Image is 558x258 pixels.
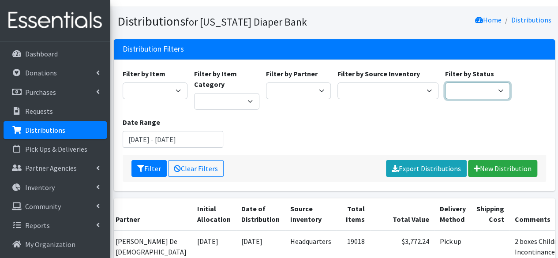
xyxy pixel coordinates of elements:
[4,140,107,158] a: Pick Ups & Deliveries
[194,68,259,90] label: Filter by Item Category
[4,6,107,35] img: HumanEssentials
[471,198,509,230] th: Shipping Cost
[4,179,107,196] a: Inventory
[4,102,107,120] a: Requests
[4,198,107,215] a: Community
[337,68,420,79] label: Filter by Source Inventory
[168,160,224,177] a: Clear Filters
[25,164,77,172] p: Partner Agencies
[123,117,160,127] label: Date Range
[337,198,370,230] th: Total Items
[185,15,307,28] small: for [US_STATE] Diaper Bank
[4,64,107,82] a: Donations
[4,217,107,234] a: Reports
[117,14,331,29] h1: Distributions
[475,15,502,24] a: Home
[434,198,471,230] th: Delivery Method
[25,183,55,192] p: Inventory
[25,126,65,135] p: Distributions
[445,68,494,79] label: Filter by Status
[386,160,467,177] a: Export Distributions
[192,198,236,230] th: Initial Allocation
[4,121,107,139] a: Distributions
[4,159,107,177] a: Partner Agencies
[25,240,75,249] p: My Organization
[4,45,107,63] a: Dashboard
[370,198,434,230] th: Total Value
[236,198,285,230] th: Date of Distribution
[25,145,87,153] p: Pick Ups & Deliveries
[511,15,551,24] a: Distributions
[25,68,57,77] p: Donations
[25,107,53,116] p: Requests
[25,88,56,97] p: Purchases
[123,131,224,148] input: January 1, 2011 - December 31, 2011
[123,45,184,54] h3: Distribution Filters
[25,49,58,58] p: Dashboard
[285,198,337,230] th: Source Inventory
[4,236,107,253] a: My Organization
[4,83,107,101] a: Purchases
[25,202,61,211] p: Community
[266,68,318,79] label: Filter by Partner
[110,198,192,230] th: Partner
[131,160,167,177] button: Filter
[468,160,537,177] a: New Distribution
[123,68,165,79] label: Filter by Item
[25,221,50,230] p: Reports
